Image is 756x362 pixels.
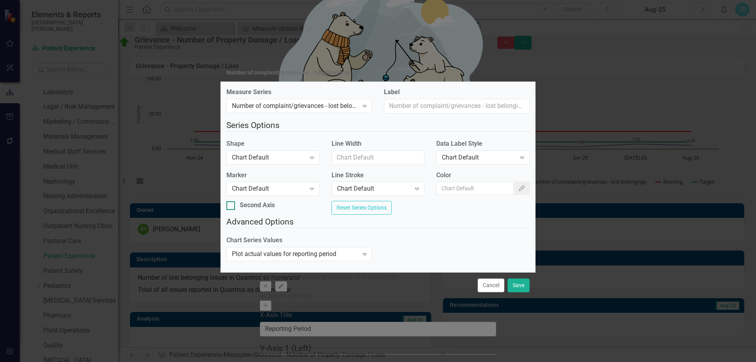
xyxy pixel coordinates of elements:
[232,153,306,162] div: Chart Default
[232,184,306,193] div: Chart Default
[436,139,530,149] label: Data Label Style
[384,88,530,97] label: Label
[226,70,352,76] div: Number of complaint/grievances - lost belongings
[332,150,425,165] input: Chart Default
[332,139,425,149] label: Line Width
[332,171,425,180] label: Line Stroke
[478,278,504,292] button: Cancel
[384,99,530,113] input: Number of complaint/grievances - lost belongings
[508,278,530,292] button: Save
[240,201,275,210] div: Second Axis
[442,153,515,162] div: Chart Default
[226,216,530,228] legend: Advanced Options
[332,201,392,215] button: Reset Series Options
[436,171,530,180] label: Color
[232,102,358,111] div: Number of complaint/grievances - lost belongings
[226,119,530,132] legend: Series Options
[436,182,514,195] input: Chart Default
[337,184,411,193] div: Chart Default
[226,236,372,245] label: Chart Series Values
[226,88,372,97] label: Measure Series
[232,250,358,259] div: Plot actual values for reporting period
[226,139,320,149] label: Shape
[226,171,320,180] label: Marker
